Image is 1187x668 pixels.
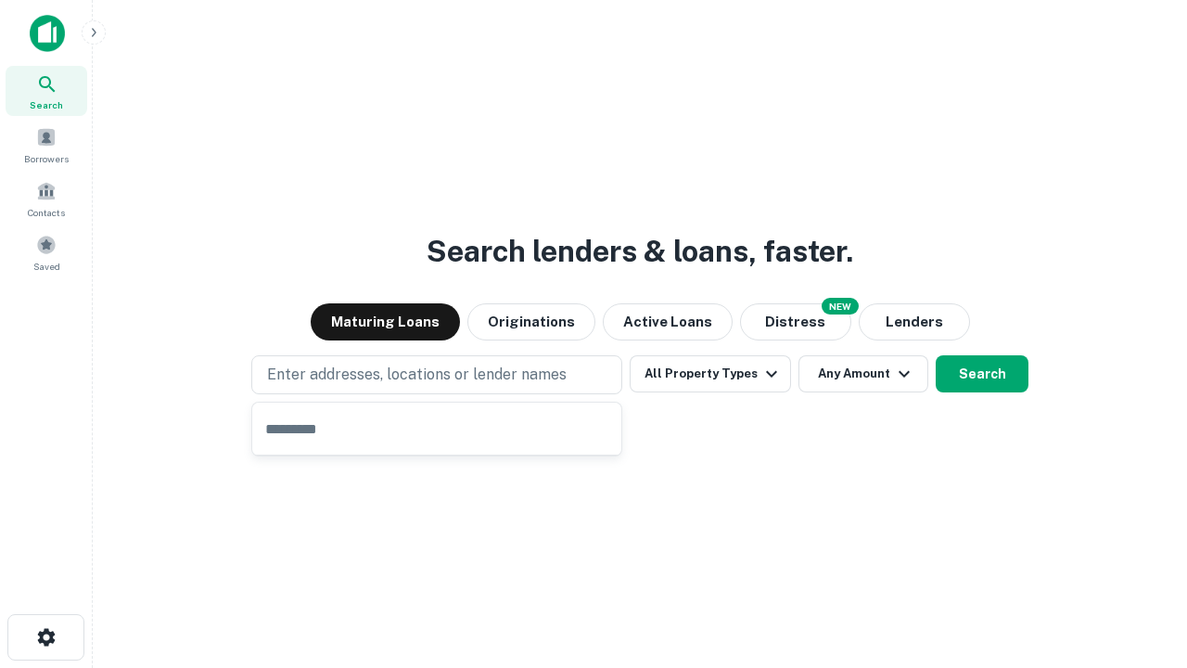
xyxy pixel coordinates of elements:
span: Contacts [28,205,65,220]
span: Search [30,97,63,112]
button: Search distressed loans with lien and other non-mortgage details. [740,303,851,340]
p: Enter addresses, locations or lender names [267,364,567,386]
button: All Property Types [630,355,791,392]
button: Search [936,355,1028,392]
a: Saved [6,227,87,277]
button: Originations [467,303,595,340]
iframe: Chat Widget [1094,520,1187,609]
span: Borrowers [24,151,69,166]
button: Enter addresses, locations or lender names [251,355,622,394]
button: Any Amount [798,355,928,392]
button: Maturing Loans [311,303,460,340]
span: Saved [33,259,60,274]
button: Active Loans [603,303,733,340]
img: capitalize-icon.png [30,15,65,52]
a: Search [6,66,87,116]
a: Borrowers [6,120,87,170]
div: NEW [822,298,859,315]
button: Lenders [859,303,970,340]
h3: Search lenders & loans, faster. [427,229,853,274]
a: Contacts [6,173,87,224]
